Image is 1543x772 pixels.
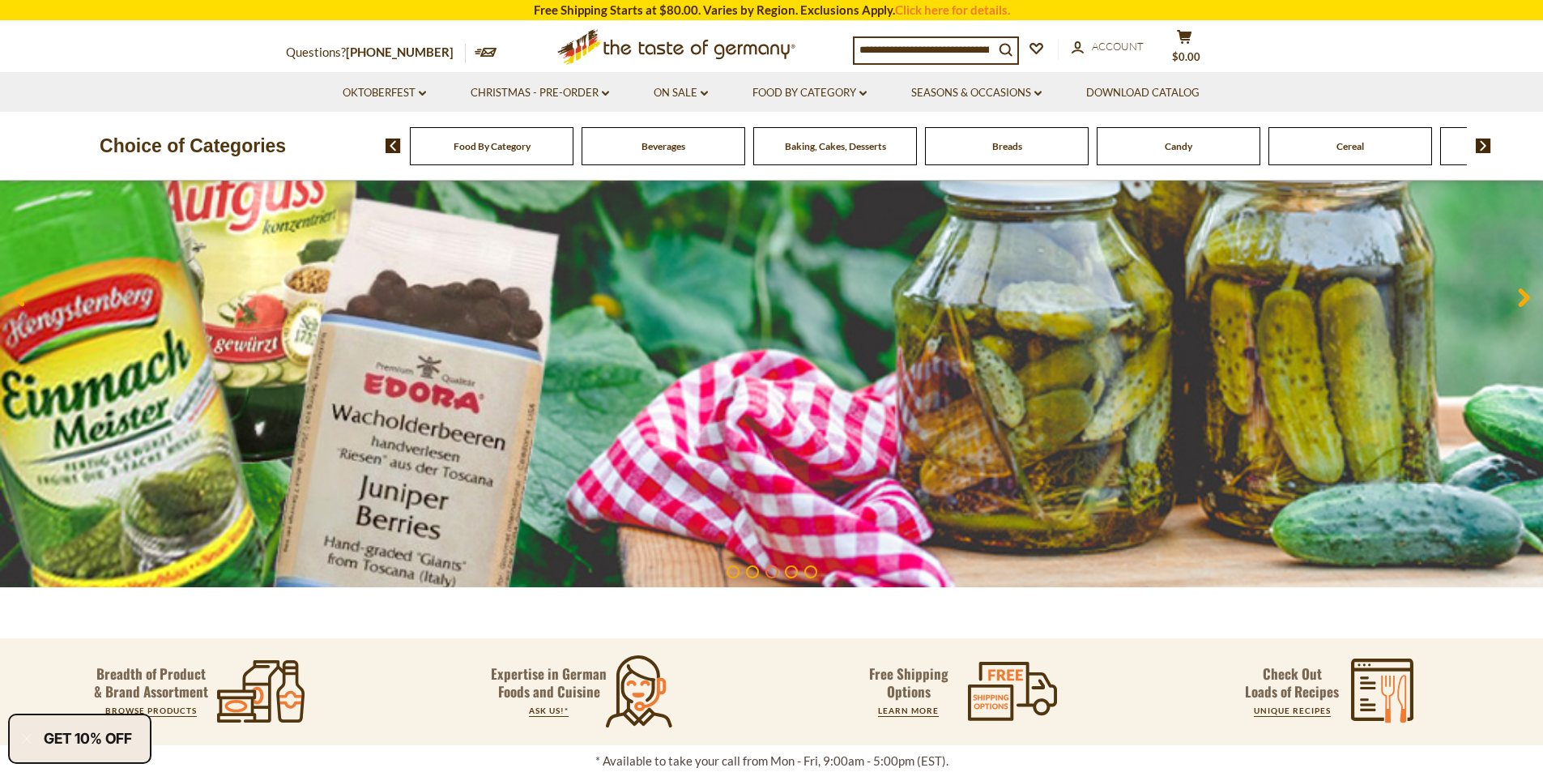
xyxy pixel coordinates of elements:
p: Questions? [286,42,466,63]
p: Free Shipping Options [855,665,962,701]
a: LEARN MORE [878,706,939,715]
a: Food By Category [752,84,867,102]
a: UNIQUE RECIPES [1254,706,1331,715]
span: $0.00 [1172,50,1200,63]
a: Cereal [1336,140,1364,152]
a: Food By Category [454,140,531,152]
a: ASK US!* [529,706,569,715]
a: BROWSE PRODUCTS [105,706,197,715]
a: On Sale [654,84,708,102]
a: Account [1072,38,1144,56]
a: [PHONE_NUMBER] [346,45,454,59]
p: Check Out Loads of Recipes [1245,665,1339,701]
a: Click here for details. [895,2,1010,17]
a: Beverages [641,140,685,152]
a: Seasons & Occasions [911,84,1042,102]
p: Expertise in German Foods and Cuisine [491,665,607,701]
a: Download Catalog [1086,84,1200,102]
a: Oktoberfest [343,84,426,102]
a: Baking, Cakes, Desserts [785,140,886,152]
button: $0.00 [1161,29,1209,70]
img: next arrow [1476,139,1491,153]
p: Breadth of Product & Brand Assortment [94,665,208,701]
a: Candy [1165,140,1192,152]
a: Breads [992,140,1022,152]
span: Account [1092,40,1144,53]
img: previous arrow [386,139,401,153]
a: Christmas - PRE-ORDER [471,84,609,102]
